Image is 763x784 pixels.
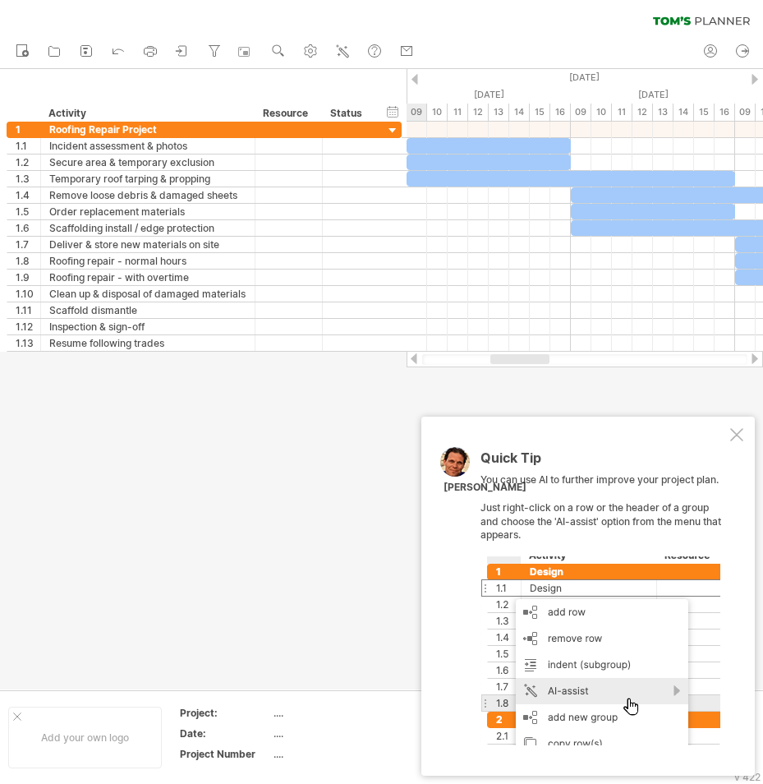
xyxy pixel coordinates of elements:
div: 1.13 [16,335,40,351]
div: 15 [694,104,715,121]
div: 14 [509,104,530,121]
div: Incident assessment & photos [49,138,246,154]
div: Scaffold dismantle [49,302,246,318]
div: Resume following trades [49,335,246,351]
div: Status [330,105,366,122]
div: .... [273,726,411,740]
div: Quick Tip [480,451,727,473]
div: 12 [632,104,653,121]
div: 1.4 [16,187,40,203]
div: 1.11 [16,302,40,318]
div: 1.5 [16,204,40,219]
div: 13 [653,104,673,121]
div: 14 [673,104,694,121]
div: 09 [571,104,591,121]
div: 1.9 [16,270,40,285]
div: 09 [407,104,427,121]
div: 16 [715,104,735,121]
div: 1.1 [16,138,40,154]
div: Resource [263,105,313,122]
div: .... [273,747,411,761]
div: 1.10 [16,286,40,302]
div: 1.8 [16,253,40,269]
div: Wednesday, 1 January 2025 [407,86,571,104]
div: 1.7 [16,237,40,252]
div: [PERSON_NAME] [444,481,526,495]
div: v 422 [734,771,761,783]
div: 09 [735,104,756,121]
div: 10 [427,104,448,121]
div: 12 [468,104,489,121]
div: 1.3 [16,171,40,187]
div: Remove loose debris & damaged sheets [49,187,246,203]
div: 16 [550,104,571,121]
div: Roofing repair - with overtime [49,270,246,285]
div: Activity [48,105,246,122]
div: 11 [448,104,468,121]
div: 1.12 [16,319,40,334]
div: 11 [612,104,632,121]
div: Project: [180,706,270,720]
div: Roofing Repair Project [49,122,246,137]
div: Add your own logo [8,707,162,768]
div: Scaffolding install / edge protection [49,220,246,236]
div: Clean up & disposal of damaged materials [49,286,246,302]
div: 1 [16,122,40,137]
div: Temporary roof tarping & propping [49,171,246,187]
div: 15 [530,104,550,121]
div: Secure area & temporary exclusion [49,154,246,170]
div: Order replacement materials [49,204,246,219]
div: .... [273,706,411,720]
div: 13 [489,104,509,121]
div: Roofing repair - normal hours [49,253,246,269]
div: Date: [180,726,270,740]
div: Project Number [180,747,270,761]
div: Deliver & store new materials on site [49,237,246,252]
div: 10 [591,104,612,121]
div: You can use AI to further improve your project plan. Just right-click on a row or the header of a... [480,451,727,745]
div: Inspection & sign-off [49,319,246,334]
div: 1.6 [16,220,40,236]
div: 1.2 [16,154,40,170]
div: Thursday, 2 January 2025 [571,86,735,104]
